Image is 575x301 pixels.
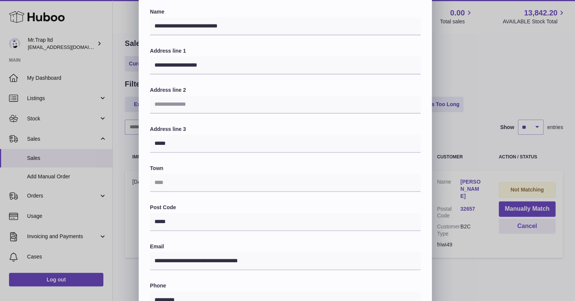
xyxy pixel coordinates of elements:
label: Address line 3 [150,126,421,133]
label: Address line 2 [150,87,421,94]
label: Town [150,165,421,172]
label: Post Code [150,204,421,211]
label: Phone [150,282,421,289]
label: Email [150,243,421,250]
label: Name [150,8,421,15]
label: Address line 1 [150,47,421,55]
